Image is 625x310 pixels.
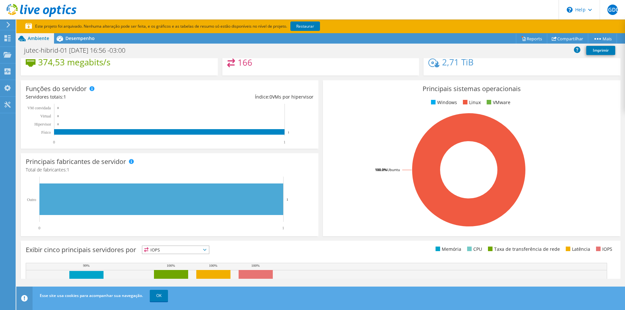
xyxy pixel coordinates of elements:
[25,23,344,30] p: Este projeto foi arquivado. Nenhuma alteração pode ser feita, e os gráficos e as tabelas de resum...
[282,226,284,230] text: 1
[442,59,474,66] h4: 2,71 TiB
[564,246,590,253] li: Latência
[142,246,209,254] span: IOPS
[567,7,573,13] svg: \n
[270,94,272,100] span: 0
[57,115,59,118] text: 0
[461,99,481,106] li: Linux
[238,59,252,66] h4: 166
[21,47,135,54] h1: jutec-hibrid-01 [DATE] 16:56 -03:00
[607,5,618,15] span: FGDD
[429,99,457,106] li: Windows
[588,34,617,44] a: Mais
[167,263,175,267] text: 100%
[28,35,49,41] span: Ambiente
[150,290,168,302] a: OK
[38,59,110,66] h4: 374,53 megabits/s
[288,131,289,134] text: 1
[170,93,313,101] div: Índice: VMs por hipervisor
[284,140,285,144] text: 1
[26,158,126,165] h3: Principais fabricantes de servidor
[465,246,482,253] li: CPU
[41,130,51,135] tspan: Físico
[57,106,59,110] text: 0
[594,246,612,253] li: IOPS
[251,263,260,267] text: 100%
[375,167,387,172] tspan: 100.0%
[57,123,59,126] text: 0
[53,140,55,144] text: 0
[26,93,170,101] div: Servidores totais:
[547,34,588,44] a: Compartilhar
[27,106,51,110] text: VM convidada
[26,166,313,173] h4: Total de fabricantes:
[434,246,461,253] li: Memória
[83,263,90,267] text: 99%
[485,99,510,106] li: VMware
[290,21,320,31] a: Restaurar
[516,34,547,44] a: Reports
[65,35,95,41] span: Desempenho
[35,122,51,127] text: Hipervisor
[26,85,87,92] h3: Funções do servidor
[27,197,36,202] text: Outro
[486,246,560,253] li: Taxa de transferência de rede
[40,293,143,298] span: Esse site usa cookies para acompanhar sua navegação.
[63,94,66,100] span: 1
[286,197,288,201] text: 1
[67,167,69,173] span: 1
[209,263,217,267] text: 100%
[328,85,616,92] h3: Principais sistemas operacionais
[387,167,400,172] tspan: Ubuntu
[38,226,40,230] text: 0
[586,46,615,55] a: Imprimir
[40,114,51,118] text: Virtual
